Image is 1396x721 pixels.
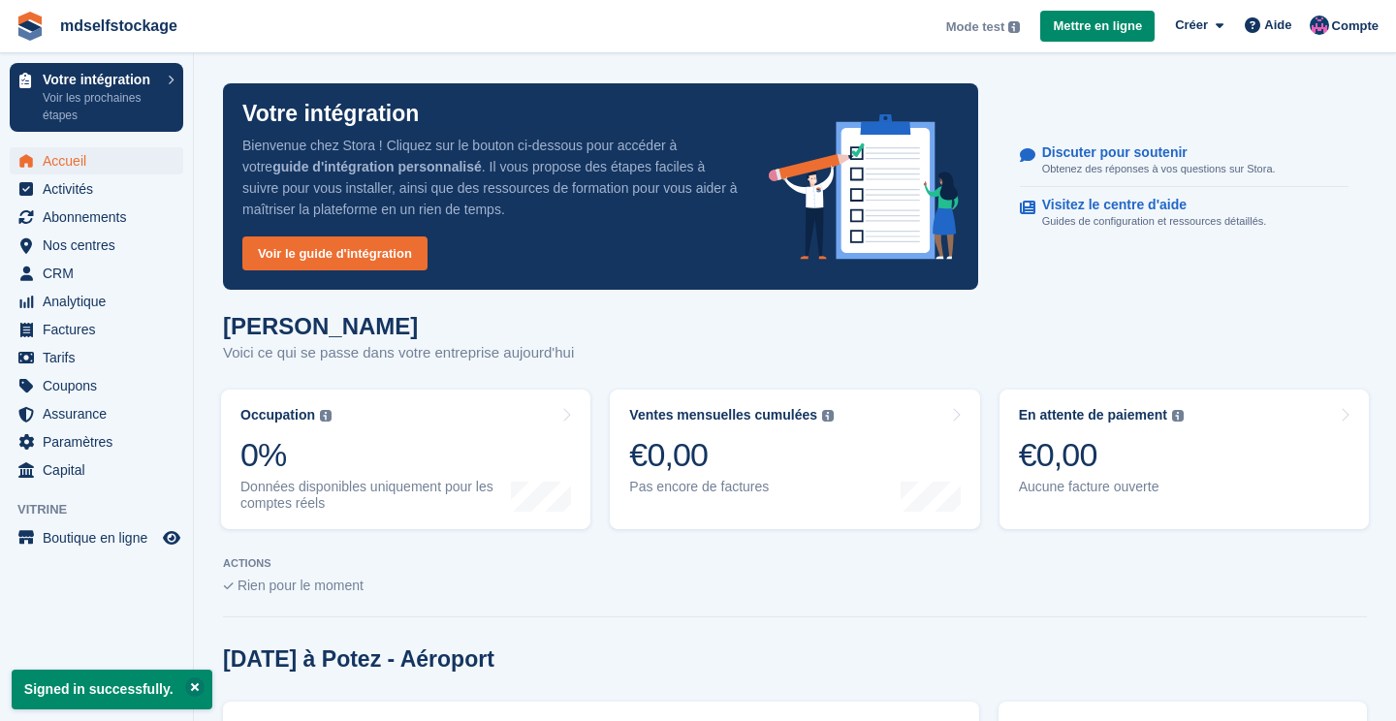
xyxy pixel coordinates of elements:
[769,114,959,260] img: onboarding-info-6c161a55d2c0e0a8cae90662b2fe09162a5109e8cc188191df67fb4f79e88e88.svg
[223,557,1367,570] p: ACTIONS
[43,400,159,427] span: Assurance
[610,390,979,529] a: Ventes mensuelles cumulées €0,00 Pas encore de factures
[240,479,511,512] div: Données disponibles uniquement pour les comptes réels
[1264,16,1291,35] span: Aide
[629,435,834,475] div: €0,00
[1019,479,1184,495] div: Aucune facture ouverte
[43,524,159,551] span: Boutique en ligne
[1175,16,1208,35] span: Créer
[1008,21,1020,33] img: icon-info-grey-7440780725fd019a000dd9b08b2336e03edf1995a4989e88bcd33f0948082b44.svg
[43,372,159,399] span: Coupons
[629,479,834,495] div: Pas encore de factures
[946,17,1005,37] span: Mode test
[16,12,45,41] img: stora-icon-8386f47178a22dfd0bd8f6a31ec36ba5ce8667c1dd55bd0f319d3a0aa187defe.svg
[223,582,234,590] img: blank_slate_check_icon-ba018cac091ee9be17c0a81a6c232d5eb81de652e7a59be601be346b1b6ddf79.svg
[240,407,315,423] div: Occupation
[43,89,158,124] p: Voir les prochaines étapes
[43,232,159,259] span: Nos centres
[1042,161,1276,177] p: Obtenez des réponses à vos questions sur Stora.
[10,204,183,231] a: menu
[999,390,1369,529] a: En attente de paiement €0,00 Aucune facture ouverte
[1042,144,1260,161] p: Discuter pour soutenir
[1040,11,1155,43] a: Mettre en ligne
[10,63,183,132] a: Votre intégration Voir les prochaines étapes
[1042,197,1252,213] p: Visitez le centre d'aide
[1332,16,1379,36] span: Compte
[10,232,183,259] a: menu
[52,10,185,42] a: mdselfstockage
[242,236,428,270] a: Voir le guide d'intégration
[12,670,212,709] p: Signed in successfully.
[223,313,574,339] h1: [PERSON_NAME]
[10,175,183,203] a: menu
[1053,16,1142,36] span: Mettre en ligne
[10,288,183,315] a: menu
[629,407,817,423] div: Ventes mensuelles cumulées
[43,288,159,315] span: Analytique
[43,260,159,287] span: CRM
[238,578,364,593] span: Rien pour le moment
[17,500,193,519] span: Vitrine
[10,524,183,551] a: menu
[10,372,183,399] a: menu
[1172,410,1184,422] img: icon-info-grey-7440780725fd019a000dd9b08b2336e03edf1995a4989e88bcd33f0948082b44.svg
[10,428,183,455] a: menu
[10,147,183,174] a: menu
[10,456,183,484] a: menu
[43,73,158,86] p: Votre intégration
[223,342,574,364] p: Voici ce qui se passe dans votre entreprise aujourd'hui
[1042,213,1267,230] p: Guides de configuration et ressources détaillés.
[43,316,159,343] span: Factures
[242,103,419,125] p: Votre intégration
[43,344,159,371] span: Tarifs
[1310,16,1329,35] img: Melvin Dabonneville
[160,526,183,549] a: Boutique d'aperçu
[43,147,159,174] span: Accueil
[272,159,482,174] strong: guide d'intégration personnalisé
[1020,187,1348,239] a: Visitez le centre d'aide Guides de configuration et ressources détaillés.
[43,204,159,231] span: Abonnements
[223,646,494,673] h2: [DATE] à Potez - Aéroport
[242,135,738,220] p: Bienvenue chez Stora ! Cliquez sur le bouton ci-dessous pour accéder à votre . Il vous propose de...
[1020,135,1348,188] a: Discuter pour soutenir Obtenez des réponses à vos questions sur Stora.
[10,344,183,371] a: menu
[10,400,183,427] a: menu
[10,316,183,343] a: menu
[10,260,183,287] a: menu
[43,456,159,484] span: Capital
[240,435,511,475] div: 0%
[320,410,332,422] img: icon-info-grey-7440780725fd019a000dd9b08b2336e03edf1995a4989e88bcd33f0948082b44.svg
[1019,407,1167,423] div: En attente de paiement
[822,410,834,422] img: icon-info-grey-7440780725fd019a000dd9b08b2336e03edf1995a4989e88bcd33f0948082b44.svg
[43,175,159,203] span: Activités
[1019,435,1184,475] div: €0,00
[43,428,159,455] span: Paramètres
[221,390,590,529] a: Occupation 0% Données disponibles uniquement pour les comptes réels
